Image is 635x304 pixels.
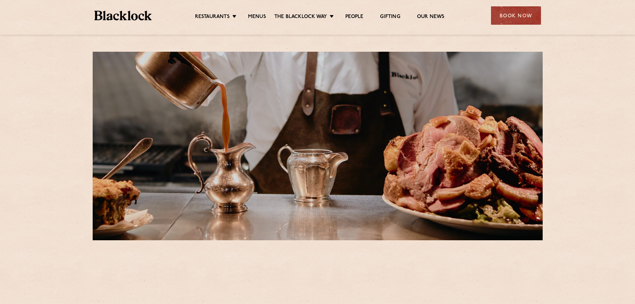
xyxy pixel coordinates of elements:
a: Our News [417,14,445,21]
a: Gifting [380,14,400,21]
a: People [345,14,363,21]
a: The Blacklock Way [274,14,327,21]
a: Menus [248,14,266,21]
div: Book Now [491,6,541,25]
img: BL_Textured_Logo-footer-cropped.svg [94,11,152,20]
a: Restaurants [195,14,230,21]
